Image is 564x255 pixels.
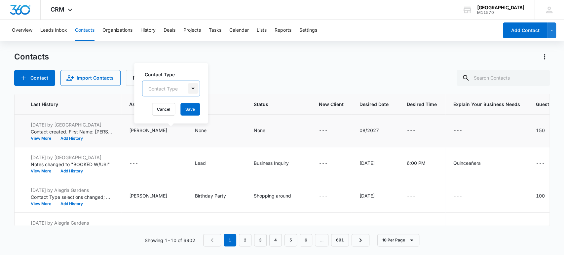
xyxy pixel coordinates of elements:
[275,20,291,41] button: Reports
[40,20,67,41] button: Leads Inbox
[195,225,234,233] div: Type - Quinceanera - Select to Edit Field
[229,20,249,41] button: Calendar
[453,225,474,233] div: Explain Your Business Needs - - Select to Edit Field
[254,192,303,200] div: Status - Shopping around - Select to Edit Field
[453,192,474,200] div: Explain Your Business Needs - - Select to Edit Field
[254,127,265,134] div: None
[209,20,221,41] button: Tasks
[51,6,64,13] span: CRM
[477,5,524,10] div: account name
[180,103,200,116] button: Save
[407,192,428,200] div: Desired Time - - Select to Edit Field
[407,225,416,233] div: ---
[75,20,94,41] button: Contacts
[359,160,375,166] div: [DATE]
[254,234,267,246] a: Page 3
[453,127,474,135] div: Explain Your Business Needs - - Select to Edit Field
[457,70,550,86] input: Search Contacts
[352,234,369,246] a: Next Page
[129,225,179,233] div: Assigned To - Cynthia Peraza - Select to Edit Field
[319,127,328,135] div: ---
[56,169,88,173] button: Add History
[453,127,462,135] div: ---
[269,234,282,246] a: Page 4
[377,234,419,246] button: 10 Per Page
[254,225,265,232] div: None
[129,127,167,134] div: [PERSON_NAME]
[129,192,179,200] div: Assigned To - Cynthia Peraza - Select to Edit Field
[319,101,344,108] span: New Client
[536,160,557,167] div: Guest Count - - Select to Edit Field
[31,136,56,140] button: View More
[477,10,524,15] div: account id
[14,70,55,86] button: Add Contact
[254,225,277,233] div: Status - None - Select to Edit Field
[126,70,163,86] button: Filters
[359,192,387,200] div: Desired Date - 01/10/2026 - Select to Edit Field
[319,160,328,167] div: ---
[254,101,293,108] span: Status
[319,160,340,167] div: New Client - - Select to Edit Field
[254,160,301,167] div: Status - Business Inquiry - Select to Edit Field
[300,234,312,246] a: Page 6
[359,160,387,167] div: Desired Date - 10/10/2026 - Select to Edit Field
[359,225,387,233] div: Desired Date - 10/12/2025 - Select to Edit Field
[14,52,49,62] h1: Contacts
[453,101,520,108] span: Explain Your Business Needs
[453,192,462,200] div: ---
[56,202,88,206] button: Add History
[31,154,113,161] p: [DATE] by [GEOGRAPHIC_DATA]
[129,160,138,167] div: ---
[152,103,175,116] button: Cancel
[453,225,462,233] div: ---
[536,225,542,232] div: 80
[319,225,328,233] div: ---
[129,127,179,135] div: Assigned To - Cynthia Peraza - Select to Edit Field
[195,127,207,134] div: None
[407,127,416,135] div: ---
[319,192,328,200] div: ---
[224,234,236,246] em: 1
[129,101,169,108] span: Assigned To
[407,160,437,167] div: Desired Time - 6:00 PM - Select to Edit Field
[536,225,554,233] div: Guest Count - 80 - Select to Edit Field
[319,127,340,135] div: New Client - - Select to Edit Field
[407,192,416,200] div: ---
[195,160,218,167] div: Type - Lead - Select to Edit Field
[254,127,277,135] div: Status - None - Select to Edit Field
[31,169,56,173] button: View More
[453,160,481,166] div: Quinceañera
[299,20,317,41] button: Settings
[359,101,391,108] span: Desired Date
[407,101,437,108] span: Desired Time
[195,192,226,199] div: Birthday Party
[183,20,201,41] button: Projects
[31,219,113,226] p: [DATE] by Alegria Gardens
[407,160,426,166] div: 6:00 PM
[503,22,547,38] button: Add Contact
[536,160,545,167] div: ---
[60,70,121,86] button: Import Contacts
[536,192,557,200] div: Guest Count - 100 - Select to Edit Field
[195,192,238,200] div: Type - Birthday Party - Select to Edit Field
[31,161,113,168] p: Notes changed to "BOOKED W/US!"
[539,52,550,62] button: Actions
[284,234,297,246] a: Page 5
[195,127,218,135] div: Type - None - Select to Edit Field
[319,192,340,200] div: New Client - - Select to Edit Field
[407,127,428,135] div: Desired Time - - Select to Edit Field
[254,160,289,166] div: Business Inquiry
[31,121,113,128] p: [DATE] by [GEOGRAPHIC_DATA]
[164,20,175,41] button: Deals
[359,127,391,135] div: Desired Date - 08/2027 - Select to Edit Field
[319,225,340,233] div: New Client - - Select to Edit Field
[31,187,113,194] p: [DATE] by Alegria Gardens
[195,160,206,166] div: Lead
[536,127,545,134] div: 150
[359,225,375,232] div: [DATE]
[536,127,557,135] div: Guest Count - 150 - Select to Edit Field
[407,225,428,233] div: Desired Time - - Select to Edit Field
[257,20,267,41] button: Lists
[56,136,88,140] button: Add History
[359,192,375,199] div: [DATE]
